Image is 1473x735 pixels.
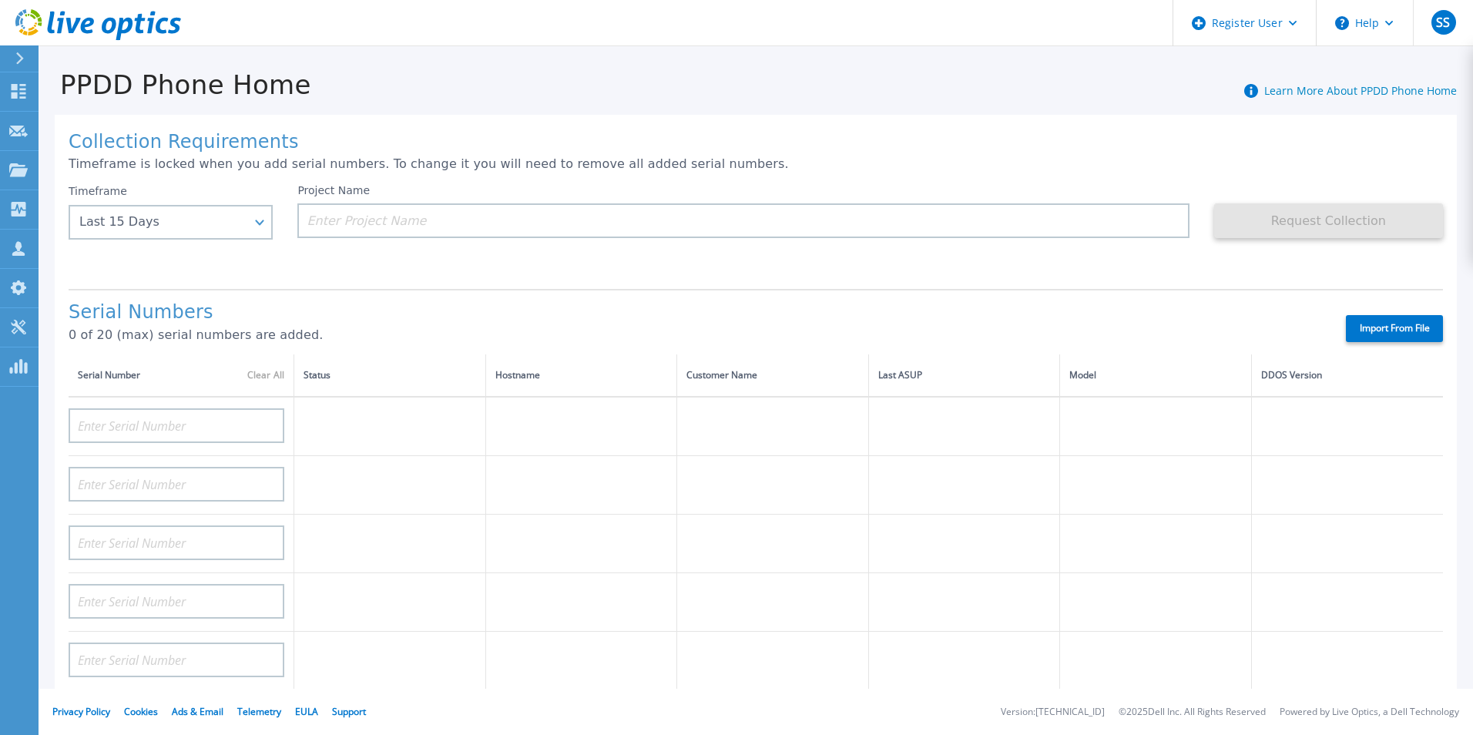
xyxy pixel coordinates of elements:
[124,705,158,718] a: Cookies
[69,185,127,197] label: Timeframe
[1264,83,1457,98] a: Learn More About PPDD Phone Home
[297,185,370,196] label: Project Name
[69,643,284,677] input: Enter Serial Number
[1346,315,1443,342] label: Import From File
[39,70,311,100] h1: PPDD Phone Home
[1214,203,1443,238] button: Request Collection
[78,367,284,384] div: Serial Number
[79,215,245,229] div: Last 15 Days
[295,705,318,718] a: EULA
[297,203,1189,238] input: Enter Project Name
[52,705,110,718] a: Privacy Policy
[69,132,1443,153] h1: Collection Requirements
[172,705,223,718] a: Ads & Email
[1060,354,1252,397] th: Model
[69,408,284,443] input: Enter Serial Number
[69,467,284,502] input: Enter Serial Number
[1119,707,1266,717] li: © 2025 Dell Inc. All Rights Reserved
[69,525,284,560] input: Enter Serial Number
[237,705,281,718] a: Telemetry
[868,354,1060,397] th: Last ASUP
[1280,707,1459,717] li: Powered by Live Optics, a Dell Technology
[677,354,869,397] th: Customer Name
[1251,354,1443,397] th: DDOS Version
[294,354,486,397] th: Status
[69,328,1319,342] p: 0 of 20 (max) serial numbers are added.
[1001,707,1105,717] li: Version: [TECHNICAL_ID]
[332,705,366,718] a: Support
[1436,16,1450,29] span: SS
[485,354,677,397] th: Hostname
[69,157,1443,171] p: Timeframe is locked when you add serial numbers. To change it you will need to remove all added s...
[69,584,284,619] input: Enter Serial Number
[69,302,1319,324] h1: Serial Numbers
